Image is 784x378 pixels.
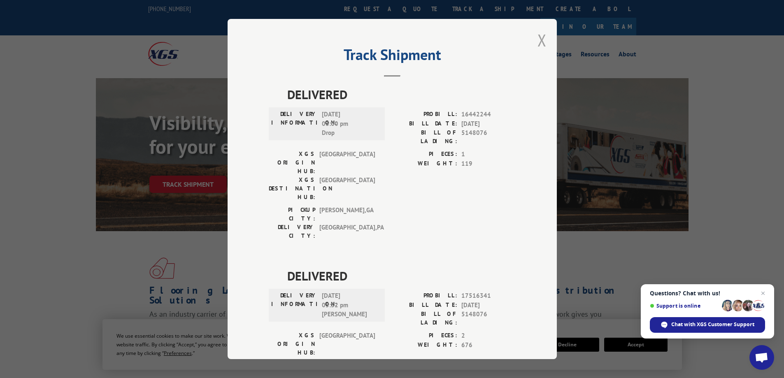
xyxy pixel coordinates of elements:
label: XGS ORIGIN HUB: [269,331,315,357]
label: BILL OF LADING: [392,310,457,327]
span: Support is online [650,303,719,309]
label: BILL OF LADING: [392,128,457,146]
span: 16442244 [461,110,516,119]
label: DELIVERY CITY: [269,223,315,240]
div: Open chat [749,345,774,370]
span: [DATE] [461,301,516,310]
h2: Track Shipment [269,49,516,65]
label: BILL DATE: [392,301,457,310]
label: DELIVERY INFORMATION: [271,110,318,138]
span: Close chat [758,288,768,298]
span: 17516341 [461,291,516,301]
span: DELIVERED [287,267,516,285]
span: 5148076 [461,128,516,146]
span: [DATE] 05:32 pm [PERSON_NAME] [322,291,377,319]
span: [GEOGRAPHIC_DATA] [319,331,375,357]
span: [GEOGRAPHIC_DATA] , PA [319,223,375,240]
span: [GEOGRAPHIC_DATA] [319,150,375,176]
label: DELIVERY INFORMATION: [271,291,318,319]
span: 676 [461,341,516,350]
label: PICKUP CITY: [269,206,315,223]
label: PIECES: [392,331,457,341]
span: [PERSON_NAME] , GA [319,206,375,223]
span: [GEOGRAPHIC_DATA] [319,176,375,202]
span: 2 [461,331,516,341]
span: Questions? Chat with us! [650,290,765,297]
span: [DATE] [461,119,516,129]
button: Close modal [537,29,547,51]
label: XGS ORIGIN HUB: [269,150,315,176]
label: WEIGHT: [392,341,457,350]
label: PIECES: [392,150,457,159]
div: Chat with XGS Customer Support [650,317,765,333]
label: XGS DESTINATION HUB: [269,176,315,202]
label: BILL DATE: [392,119,457,129]
label: PROBILL: [392,291,457,301]
span: DELIVERED [287,85,516,104]
span: 119 [461,159,516,169]
span: [DATE] 03:00 pm Drop [322,110,377,138]
span: 1 [461,150,516,159]
span: Chat with XGS Customer Support [671,321,754,328]
label: WEIGHT: [392,159,457,169]
label: PROBILL: [392,110,457,119]
span: 5148076 [461,310,516,327]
